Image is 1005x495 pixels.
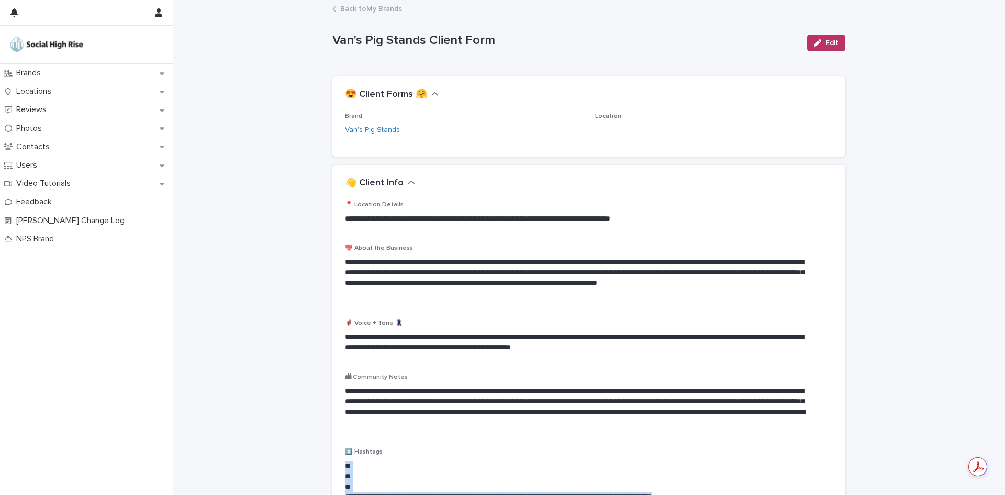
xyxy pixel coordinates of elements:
[12,216,133,226] p: [PERSON_NAME] Change Log
[345,113,362,119] span: Brand
[345,178,404,189] h2: 👋 Client Info
[12,124,50,134] p: Photos
[340,2,402,14] a: Back toMy Brands
[345,89,439,101] button: 😍 Client Forms 🤗
[332,33,799,48] p: Van's Pig Stands Client Form
[345,245,413,251] span: 💖 About the Business
[595,125,833,136] p: -
[807,35,845,51] button: Edit
[12,160,46,170] p: Users
[345,449,383,455] span: #️⃣ Hashtags
[345,320,403,326] span: 🦸‍♀️ Voice + Tone 🦹‍♀️
[595,113,621,119] span: Location
[12,86,60,96] p: Locations
[12,68,49,78] p: Brands
[345,178,415,189] button: 👋 Client Info
[12,142,58,152] p: Contacts
[12,179,79,189] p: Video Tutorials
[12,197,60,207] p: Feedback
[12,234,62,244] p: NPS Brand
[825,39,839,47] span: Edit
[12,105,55,115] p: Reviews
[345,89,427,101] h2: 😍 Client Forms 🤗
[345,202,404,208] span: 📍 Location Details
[345,374,408,380] span: 🏙 Community Notes
[345,125,400,136] a: Van's Pig Stands
[8,34,85,55] img: o5DnuTxEQV6sW9jFYBBf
